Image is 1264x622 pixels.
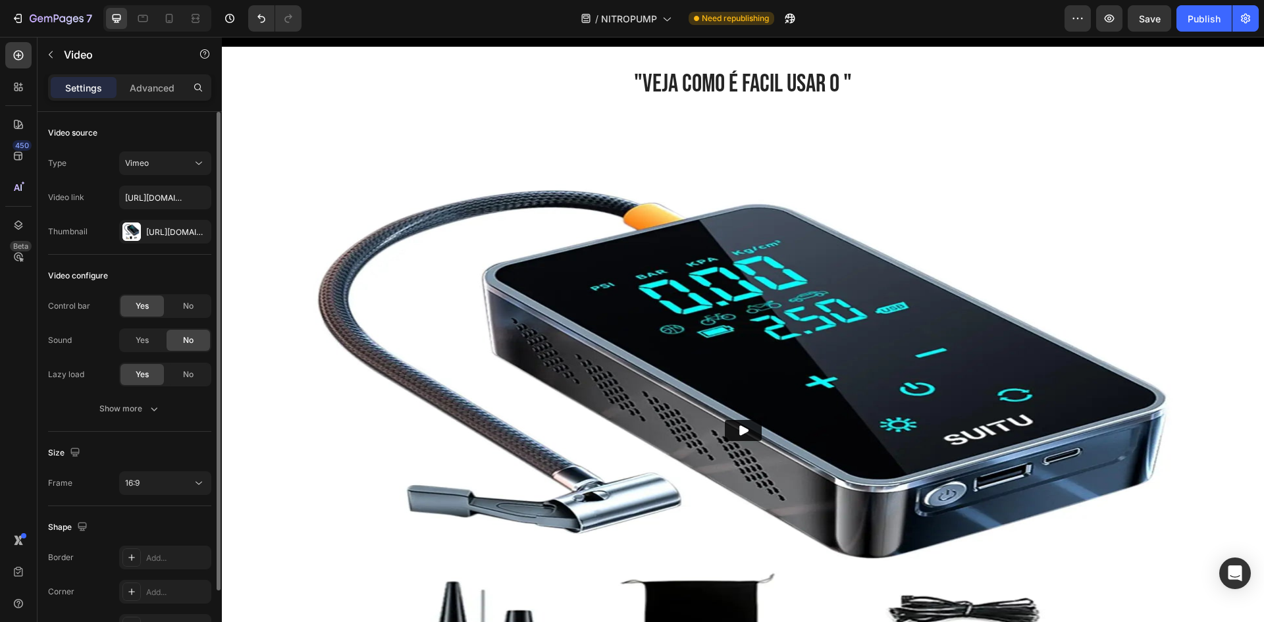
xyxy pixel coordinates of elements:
[146,552,208,564] div: Add...
[183,369,194,380] span: No
[86,11,92,26] p: 7
[48,369,84,380] div: Lazy load
[48,334,72,346] div: Sound
[1139,13,1161,24] span: Save
[146,586,208,598] div: Add...
[1176,5,1232,32] button: Publish
[248,5,302,32] div: Undo/Redo
[99,402,161,415] div: Show more
[130,81,174,95] p: Advanced
[64,47,176,63] p: Video
[146,226,208,238] div: [URL][DOMAIN_NAME]
[183,300,194,312] span: No
[5,5,98,32] button: 7
[10,241,32,251] div: Beta
[1188,12,1221,26] div: Publish
[13,140,32,151] div: 450
[48,444,83,462] div: Size
[601,12,657,26] span: NITROPUMP
[48,127,97,139] div: Video source
[222,37,1264,622] iframe: Design area
[503,383,540,404] button: Play
[125,158,149,168] span: Vimeo
[595,12,598,26] span: /
[702,13,769,24] span: Need republishing
[1219,557,1251,589] div: Open Intercom Messenger
[119,151,211,175] button: Vimeo
[48,226,88,238] div: Thumbnail
[48,519,90,536] div: Shape
[136,369,149,380] span: Yes
[119,186,211,209] input: Insert video url here
[48,300,90,312] div: Control bar
[48,397,211,421] button: Show more
[125,478,140,488] span: 16:9
[65,81,102,95] p: Settings
[48,477,72,489] div: Frame
[48,157,66,169] div: Type
[1128,5,1171,32] button: Save
[48,552,74,563] div: Border
[48,270,108,282] div: Video configure
[48,586,74,598] div: Corner
[119,471,211,495] button: 16:9
[48,192,84,203] div: Video link
[136,334,149,346] span: Yes
[136,300,149,312] span: Yes
[183,334,194,346] span: No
